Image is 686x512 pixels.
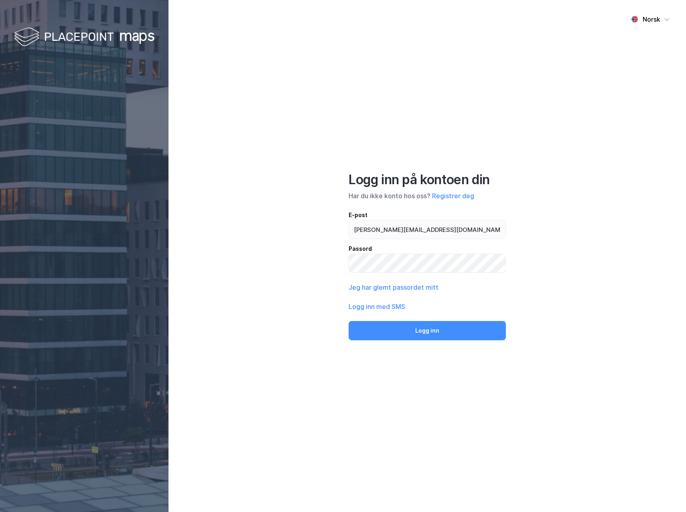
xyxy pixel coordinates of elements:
[349,191,506,201] div: Har du ikke konto hos oss?
[349,282,438,292] button: Jeg har glemt passordet mitt
[14,26,154,49] img: logo-white.f07954bde2210d2a523dddb988cd2aa7.svg
[349,210,506,220] div: E-post
[349,321,506,340] button: Logg inn
[643,14,660,24] div: Norsk
[349,244,506,254] div: Passord
[432,191,474,201] button: Registrer deg
[349,302,405,311] button: Logg inn med SMS
[349,172,506,188] div: Logg inn på kontoen din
